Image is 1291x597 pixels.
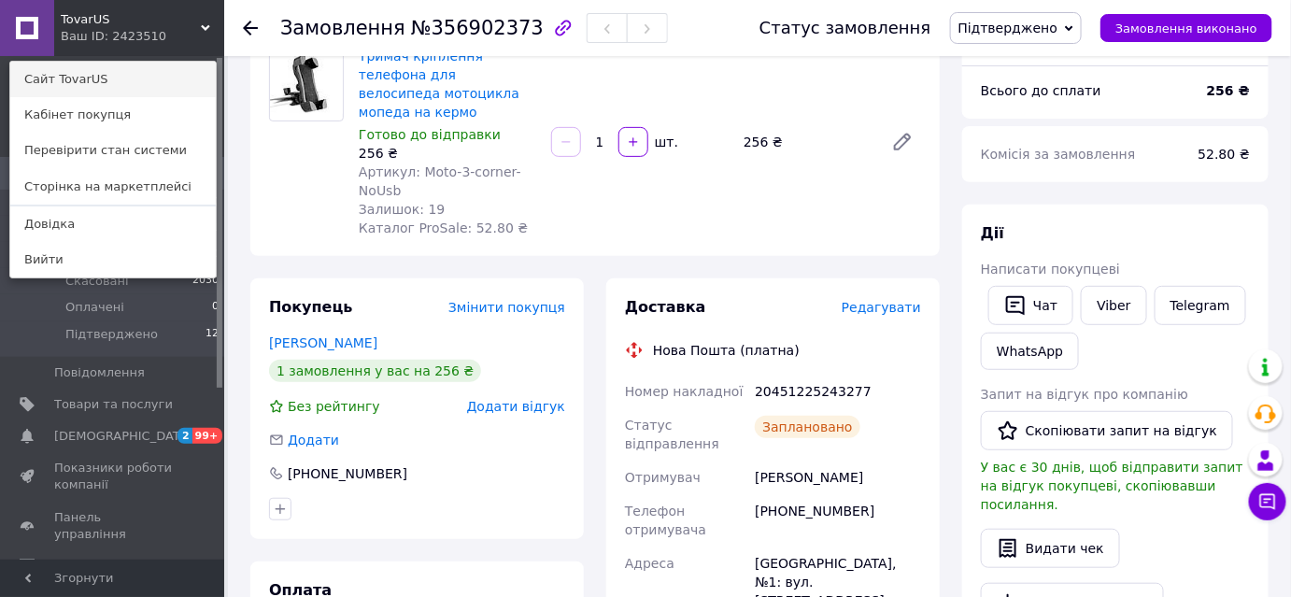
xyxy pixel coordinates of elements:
[288,399,380,414] span: Без рейтингу
[54,396,173,413] span: Товари та послуги
[981,333,1079,370] a: WhatsApp
[243,19,258,37] div: Повернутися назад
[61,11,201,28] span: TovarUS
[65,273,129,290] span: Скасовані
[61,28,139,45] div: Ваш ID: 2423510
[981,387,1188,402] span: Запит на відгук про компанію
[736,129,876,155] div: 256 ₴
[625,298,706,316] span: Доставка
[359,202,445,217] span: Залишок: 19
[981,147,1136,162] span: Комісія за замовлення
[751,494,925,547] div: [PHONE_NUMBER]
[411,17,544,39] span: №356902373
[359,220,528,235] span: Каталог ProSale: 52.80 ₴
[988,286,1073,325] button: Чат
[54,460,173,493] span: Показники роботи компанії
[650,133,680,151] div: шт.
[192,428,223,444] span: 99+
[269,335,377,350] a: [PERSON_NAME]
[1207,83,1250,98] b: 256 ₴
[1199,147,1250,162] span: 52.80 ₴
[359,127,501,142] span: Готово до відправки
[359,164,521,198] span: Артикул: Moto-3-corner-NoUsb
[467,399,565,414] span: Додати відгук
[288,433,339,448] span: Додати
[958,21,1058,36] span: Підтверджено
[981,411,1233,450] button: Скопіювати запит на відгук
[625,418,719,451] span: Статус відправлення
[65,299,124,316] span: Оплачені
[10,242,216,277] a: Вийти
[884,123,921,161] a: Редагувати
[286,464,409,483] div: [PHONE_NUMBER]
[1249,483,1286,520] button: Чат з покупцем
[10,133,216,168] a: Перевірити стан системи
[192,273,219,290] span: 2030
[625,470,701,485] span: Отримувач
[10,169,216,205] a: Сторінка на маркетплейсі
[751,461,925,494] div: [PERSON_NAME]
[270,53,343,114] img: Тримач кріплення телефона для велосипеда мотоцикла мопеда на кермо
[1100,14,1272,42] button: Замовлення виконано
[65,326,158,343] span: Підтверджено
[981,83,1101,98] span: Всього до сплати
[625,384,744,399] span: Номер накладної
[54,428,192,445] span: [DEMOGRAPHIC_DATA]
[448,300,565,315] span: Змінити покупця
[54,364,145,381] span: Повідомлення
[625,504,706,537] span: Телефон отримувача
[280,17,405,39] span: Замовлення
[981,460,1243,512] span: У вас є 30 днів, щоб відправити запит на відгук покупцеві, скопіювавши посилання.
[212,299,219,316] span: 0
[842,300,921,315] span: Редагувати
[1081,286,1146,325] a: Viber
[10,206,216,242] a: Довідка
[54,509,173,543] span: Панель управління
[177,428,192,444] span: 2
[981,529,1120,568] button: Видати чек
[648,341,804,360] div: Нова Пошта (платна)
[755,416,860,438] div: Заплановано
[981,224,1004,242] span: Дії
[981,262,1120,277] span: Написати покупцеві
[751,375,925,408] div: 20451225243277
[10,62,216,97] a: Сайт TovarUS
[54,558,103,575] span: Відгуки
[759,19,931,37] div: Статус замовлення
[269,360,481,382] div: 1 замовлення у вас на 256 ₴
[206,326,219,343] span: 12
[359,49,519,120] a: Тримач кріплення телефона для велосипеда мотоцикла мопеда на кермо
[269,298,353,316] span: Покупець
[1115,21,1257,36] span: Замовлення виконано
[1155,286,1246,325] a: Telegram
[625,556,674,571] span: Адреса
[10,97,216,133] a: Кабінет покупця
[359,144,536,163] div: 256 ₴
